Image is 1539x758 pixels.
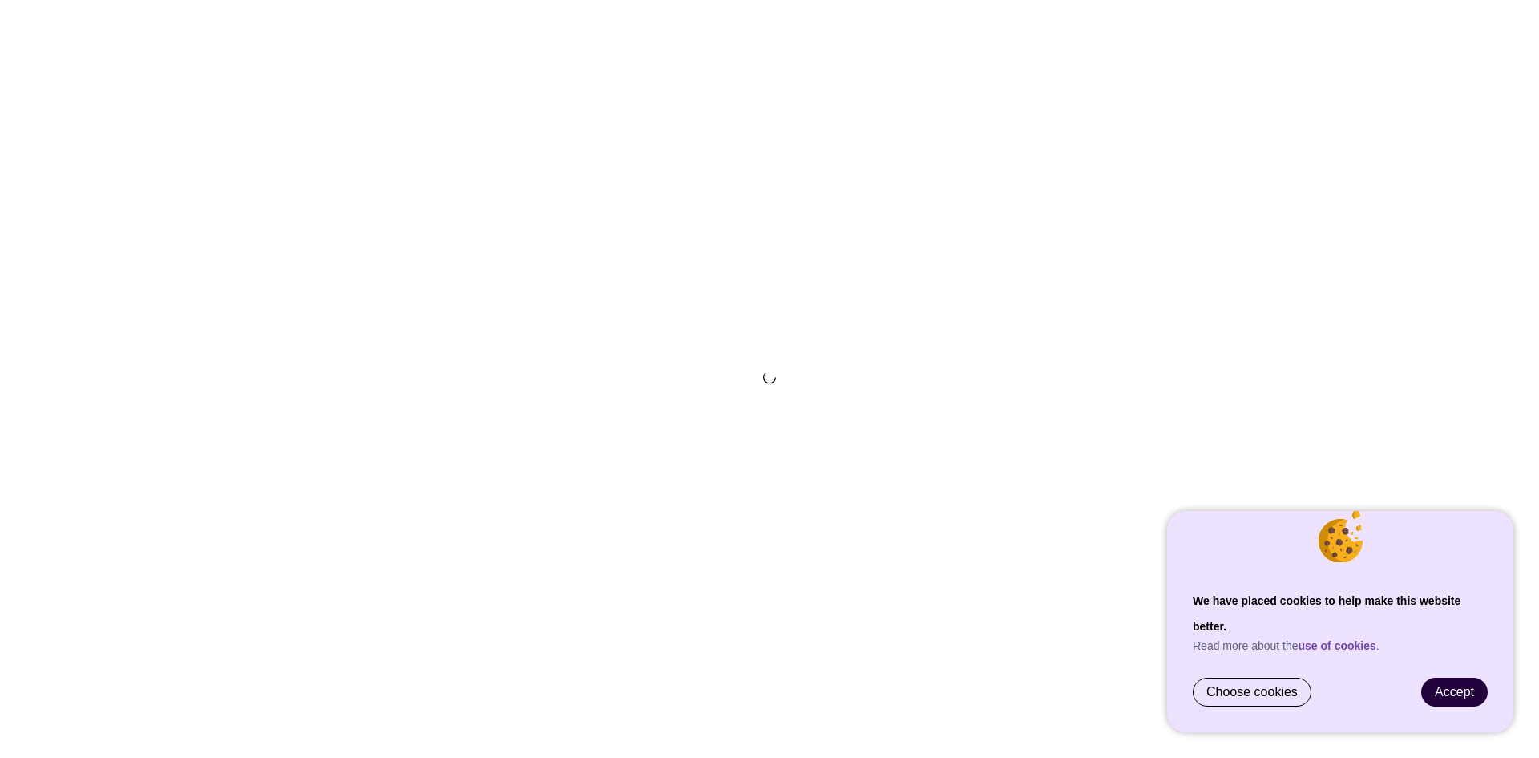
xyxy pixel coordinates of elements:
[1194,679,1311,706] a: Choose cookies
[1299,639,1376,652] a: use of cookies
[1193,639,1488,652] p: Read more about the .
[1206,685,1298,699] span: Choose cookies
[1193,594,1460,633] strong: We have placed cookies to help make this website better.
[1435,685,1474,699] span: Accept
[1422,679,1487,706] a: Accept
